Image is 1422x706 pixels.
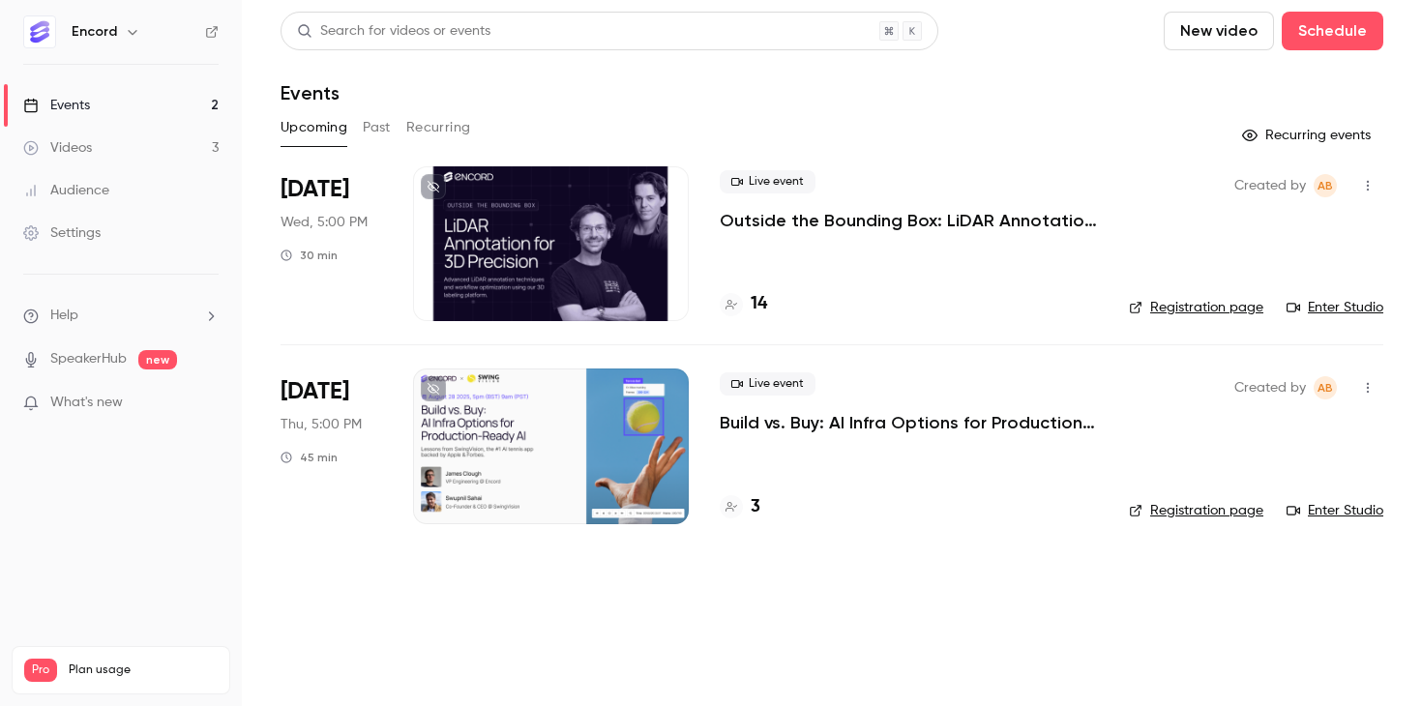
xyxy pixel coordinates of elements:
span: AB [1318,174,1333,197]
h1: Events [281,81,340,104]
h6: Encord [72,22,117,42]
span: Help [50,306,78,326]
div: Events [23,96,90,115]
span: Pro [24,659,57,682]
div: Videos [23,138,92,158]
button: Recurring events [1233,120,1383,151]
a: Registration page [1129,298,1263,317]
iframe: Noticeable Trigger [195,395,219,412]
button: Upcoming [281,112,347,143]
button: Recurring [406,112,471,143]
span: What's new [50,393,123,413]
a: SpeakerHub [50,349,127,369]
span: [DATE] [281,376,349,407]
a: Enter Studio [1287,501,1383,520]
div: 30 min [281,248,338,263]
div: Audience [23,181,109,200]
div: Search for videos or events [297,21,490,42]
span: [DATE] [281,174,349,205]
a: Enter Studio [1287,298,1383,317]
div: 45 min [281,450,338,465]
a: 14 [720,291,767,317]
img: Encord [24,16,55,47]
button: New video [1164,12,1274,50]
div: Aug 20 Wed, 5:00 PM (Europe/London) [281,166,382,321]
h4: 14 [751,291,767,317]
a: Outside the Bounding Box: LiDAR Annotation for 3D Precision [720,209,1098,232]
span: Wed, 5:00 PM [281,213,368,232]
span: Thu, 5:00 PM [281,415,362,434]
button: Schedule [1282,12,1383,50]
div: Settings [23,223,101,243]
span: Created by [1234,174,1306,197]
h4: 3 [751,494,760,520]
span: Live event [720,170,815,193]
a: 3 [720,494,760,520]
span: new [138,350,177,369]
button: Past [363,112,391,143]
span: Annabel Benjamin [1314,376,1337,399]
span: Live event [720,372,815,396]
a: Registration page [1129,501,1263,520]
span: Plan usage [69,662,218,678]
span: Annabel Benjamin [1314,174,1337,197]
a: Build vs. Buy: AI Infra Options for Production-Ready AI [720,411,1098,434]
li: help-dropdown-opener [23,306,219,326]
span: Created by [1234,376,1306,399]
span: AB [1318,376,1333,399]
div: Aug 28 Thu, 5:00 PM (Europe/London) [281,368,382,523]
